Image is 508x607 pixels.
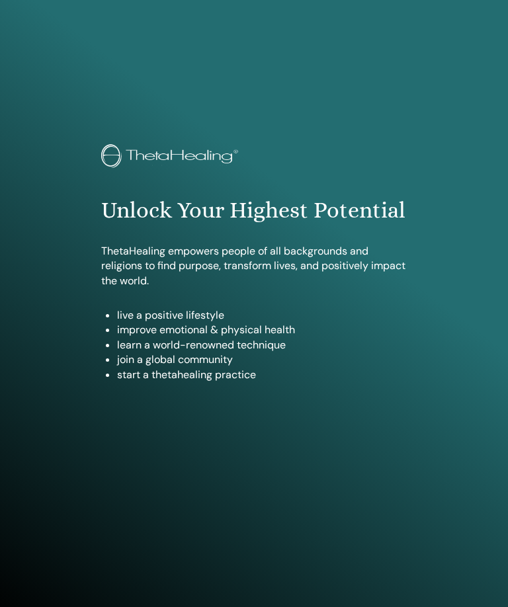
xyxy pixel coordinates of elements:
[117,368,407,382] li: start a thetahealing practice
[117,308,407,323] li: live a positive lifestyle
[101,244,407,288] p: ThetaHealing empowers people of all backgrounds and religions to find purpose, transform lives, a...
[117,323,407,337] li: improve emotional & physical health
[117,338,407,352] li: learn a world-renowned technique
[117,352,407,367] li: join a global community
[101,197,407,224] h1: Unlock Your Highest Potential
